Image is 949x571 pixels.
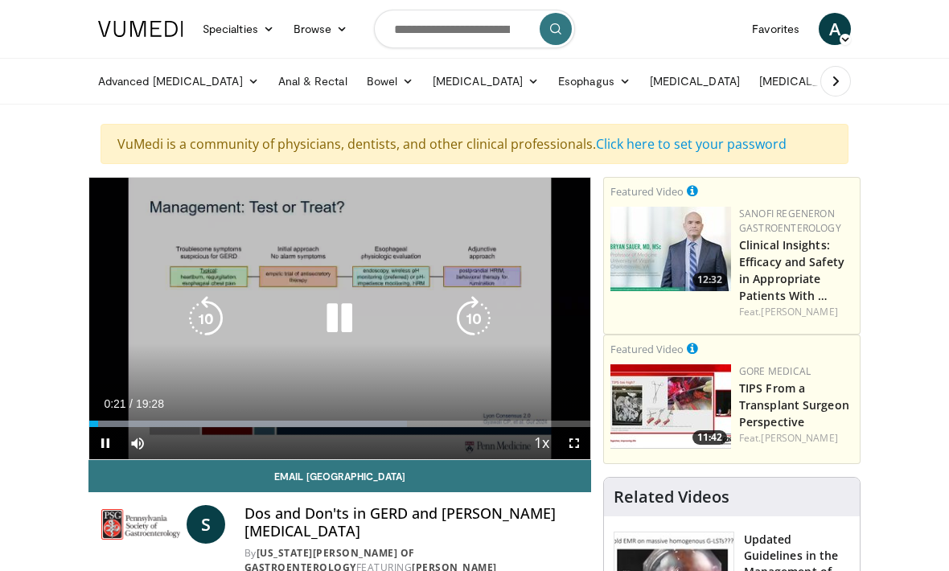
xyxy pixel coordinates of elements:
[89,178,590,459] video-js: Video Player
[739,305,853,319] div: Feat.
[89,427,121,459] button: Pause
[596,135,787,153] a: Click here to set your password
[101,505,180,544] img: Pennsylvania Society of Gastroenterology
[692,430,727,445] span: 11:42
[610,364,731,449] a: 11:42
[739,207,841,235] a: Sanofi Regeneron Gastroenterology
[269,65,357,97] a: Anal & Rectal
[101,124,848,164] div: VuMedi is a community of physicians, dentists, and other clinical professionals.
[739,431,853,446] div: Feat.
[548,65,640,97] a: Esophagus
[640,65,750,97] a: [MEDICAL_DATA]
[136,397,164,410] span: 19:28
[610,184,684,199] small: Featured Video
[121,427,154,459] button: Mute
[610,207,731,291] a: 12:32
[610,342,684,356] small: Featured Video
[193,13,284,45] a: Specialties
[739,364,811,378] a: Gore Medical
[129,397,133,410] span: /
[88,65,269,97] a: Advanced [MEDICAL_DATA]
[423,65,548,97] a: [MEDICAL_DATA]
[750,65,875,97] a: [MEDICAL_DATA]
[739,380,849,429] a: TIPS From a Transplant Surgeon Perspective
[739,237,844,303] a: Clinical Insights: Efficacy and Safety in Appropriate Patients With …
[104,397,125,410] span: 0:21
[742,13,809,45] a: Favorites
[88,460,591,492] a: Email [GEOGRAPHIC_DATA]
[610,207,731,291] img: bf9ce42c-6823-4735-9d6f-bc9dbebbcf2c.png.150x105_q85_crop-smart_upscale.jpg
[187,505,225,544] a: S
[526,427,558,459] button: Playback Rate
[284,13,358,45] a: Browse
[98,21,183,37] img: VuMedi Logo
[374,10,575,48] input: Search topics, interventions
[819,13,851,45] a: A
[244,505,578,540] h4: Dos and Don'ts in GERD and [PERSON_NAME][MEDICAL_DATA]
[610,364,731,449] img: 4003d3dc-4d84-4588-a4af-bb6b84f49ae6.150x105_q85_crop-smart_upscale.jpg
[761,431,837,445] a: [PERSON_NAME]
[357,65,423,97] a: Bowel
[558,427,590,459] button: Fullscreen
[692,273,727,287] span: 12:32
[761,305,837,318] a: [PERSON_NAME]
[89,421,590,427] div: Progress Bar
[614,487,729,507] h4: Related Videos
